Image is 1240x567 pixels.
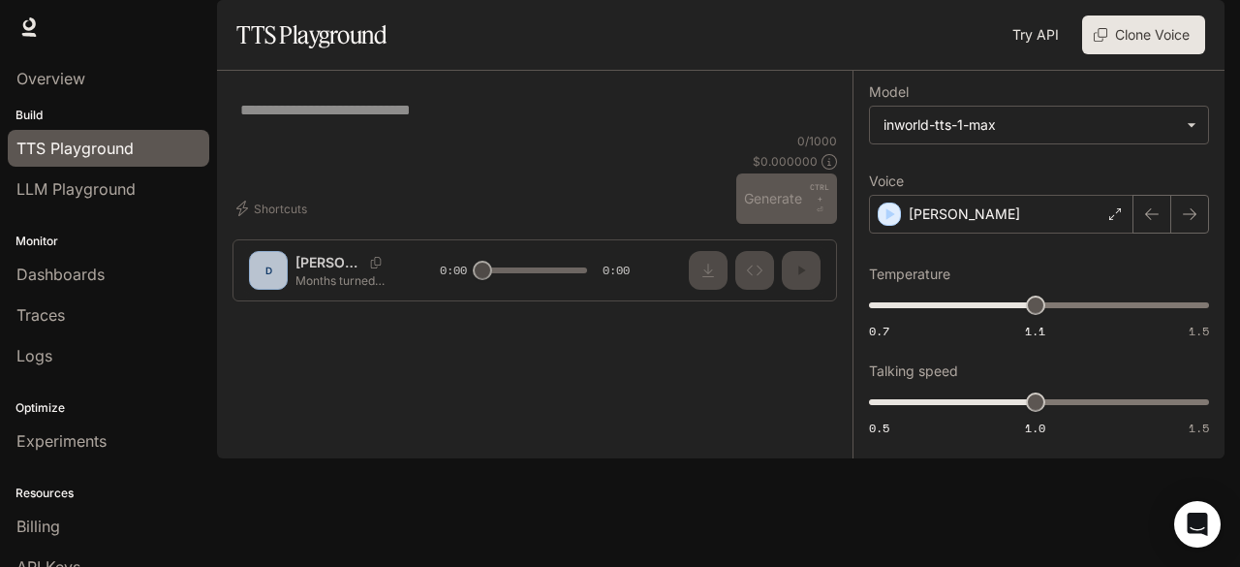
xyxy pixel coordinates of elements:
[1189,323,1209,339] span: 1.5
[236,16,387,54] h1: TTS Playground
[232,193,315,224] button: Shortcuts
[869,85,909,99] p: Model
[1005,16,1067,54] a: Try API
[869,268,950,281] p: Temperature
[753,153,818,170] p: $ 0.000000
[797,133,837,149] p: 0 / 1000
[1189,420,1209,436] span: 1.5
[869,323,889,339] span: 0.7
[869,420,889,436] span: 0.5
[909,205,1020,224] p: [PERSON_NAME]
[1082,16,1205,54] button: Clone Voice
[1174,501,1221,548] div: Open Intercom Messenger
[883,115,1177,135] div: inworld-tts-1-max
[870,107,1208,143] div: inworld-tts-1-max
[1025,420,1045,436] span: 1.0
[869,174,904,188] p: Voice
[1025,323,1045,339] span: 1.1
[869,364,958,378] p: Talking speed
